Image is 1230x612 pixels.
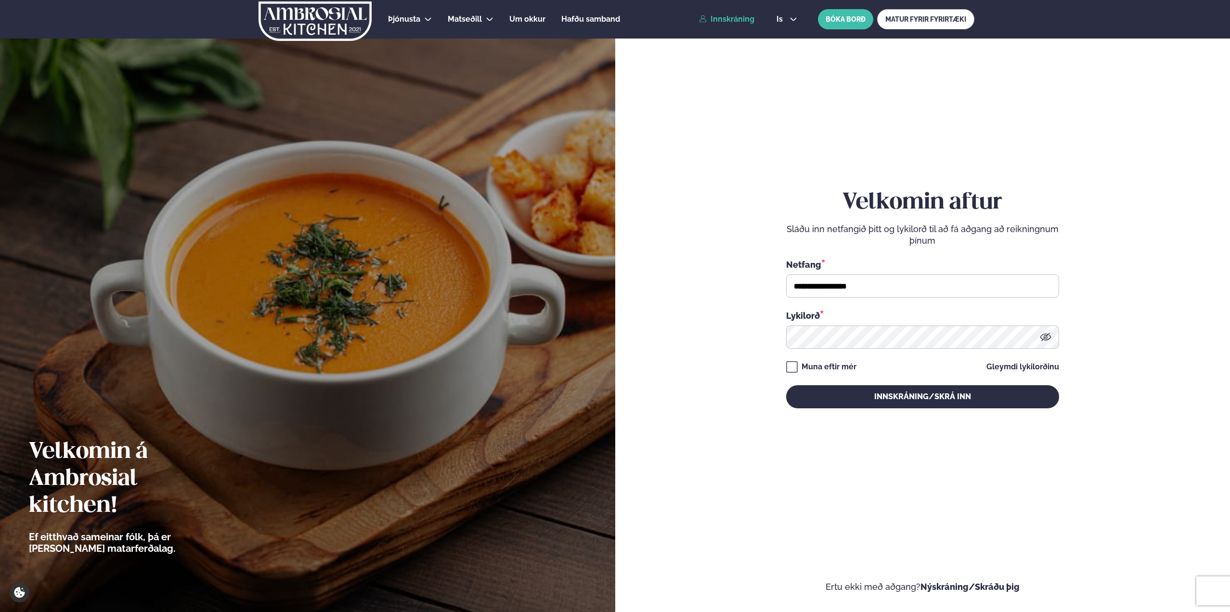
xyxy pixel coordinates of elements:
[509,13,545,25] a: Um okkur
[786,385,1059,408] button: Innskráning/Skrá inn
[699,15,754,24] a: Innskráning
[29,531,229,554] p: Ef eitthvað sameinar fólk, þá er [PERSON_NAME] matarferðalag.
[448,13,482,25] a: Matseðill
[561,14,620,24] span: Hafðu samband
[10,583,29,602] a: Cookie settings
[786,223,1059,247] p: Sláðu inn netfangið þitt og lykilorð til að fá aðgang að reikningnum þínum
[769,15,805,23] button: is
[786,189,1059,216] h2: Velkomin aftur
[561,13,620,25] a: Hafðu samband
[986,363,1059,371] a: Gleymdi lykilorðinu
[388,13,420,25] a: Þjónusta
[448,14,482,24] span: Matseðill
[509,14,545,24] span: Um okkur
[920,582,1020,592] a: Nýskráning/Skráðu þig
[777,15,786,23] span: is
[29,439,229,520] h2: Velkomin á Ambrosial kitchen!
[877,9,974,29] a: MATUR FYRIR FYRIRTÆKI
[786,258,1059,271] div: Netfang
[818,9,873,29] button: BÓKA BORÐ
[258,1,373,41] img: logo
[388,14,420,24] span: Þjónusta
[786,309,1059,322] div: Lykilorð
[644,581,1202,593] p: Ertu ekki með aðgang?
